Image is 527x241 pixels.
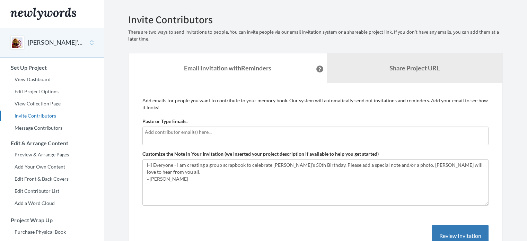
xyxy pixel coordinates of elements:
h3: Edit & Arrange Content [0,140,104,146]
strong: Email Invitation with Reminders [184,64,271,72]
h2: Invite Contributors [128,14,503,25]
textarea: Hi Everyone - I am creating a group scrapbook to celebrate [PERSON_NAME]'s 50th Birthday. Please ... [142,159,489,206]
h3: Project Wrap Up [0,217,104,223]
b: Share Project URL [389,64,440,72]
p: Add emails for people you want to contribute to your memory book. Our system will automatically s... [142,97,489,111]
p: There are two ways to send invitations to people. You can invite people via our email invitation ... [128,29,503,43]
label: Paste or Type Emails: [142,118,188,125]
img: Newlywords logo [10,8,76,20]
label: Customize the Note in Your Invitation (we inserted your project description if available to help ... [142,150,379,157]
button: [PERSON_NAME]'s 50th Birthday [28,38,84,47]
input: Add contributor email(s) here... [145,128,486,136]
h3: Set Up Project [0,64,104,71]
